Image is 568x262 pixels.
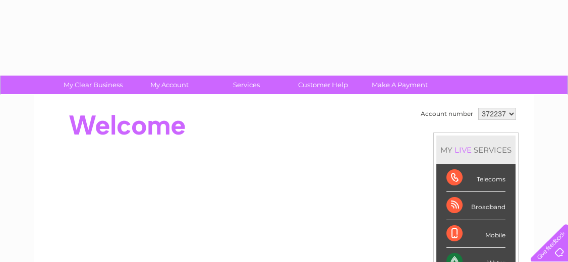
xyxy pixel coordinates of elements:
[358,76,441,94] a: Make A Payment
[51,76,135,94] a: My Clear Business
[446,164,505,192] div: Telecoms
[452,145,474,155] div: LIVE
[205,76,288,94] a: Services
[446,220,505,248] div: Mobile
[128,76,211,94] a: My Account
[446,192,505,220] div: Broadband
[436,136,516,164] div: MY SERVICES
[418,105,476,122] td: Account number
[281,76,365,94] a: Customer Help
